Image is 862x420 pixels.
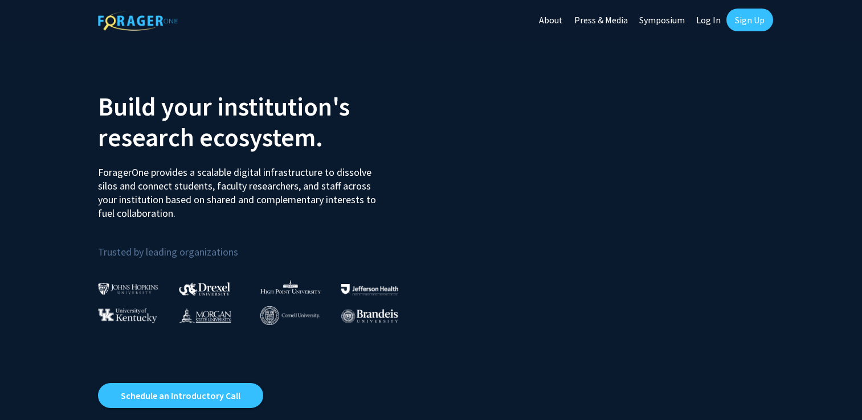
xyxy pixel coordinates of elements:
[179,308,231,323] img: Morgan State University
[726,9,773,31] a: Sign Up
[260,306,320,325] img: Cornell University
[98,11,178,31] img: ForagerOne Logo
[98,308,157,323] img: University of Kentucky
[98,229,423,261] p: Trusted by leading organizations
[98,157,384,220] p: ForagerOne provides a scalable digital infrastructure to dissolve silos and connect students, fac...
[260,280,321,294] img: High Point University
[98,283,158,295] img: Johns Hopkins University
[341,284,398,295] img: Thomas Jefferson University
[179,282,230,295] img: Drexel University
[98,91,423,153] h2: Build your institution's research ecosystem.
[98,383,263,408] a: Opens in a new tab
[341,309,398,323] img: Brandeis University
